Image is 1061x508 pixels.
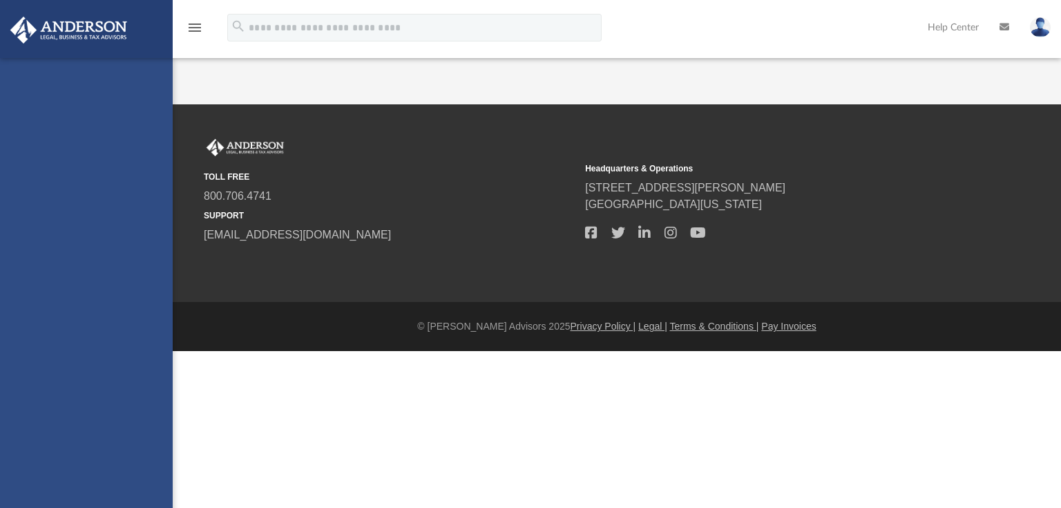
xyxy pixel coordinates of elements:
[204,229,391,241] a: [EMAIL_ADDRESS][DOMAIN_NAME]
[585,182,785,194] a: [STREET_ADDRESS][PERSON_NAME]
[761,321,816,332] a: Pay Invoices
[585,198,762,210] a: [GEOGRAPHIC_DATA][US_STATE]
[6,17,131,44] img: Anderson Advisors Platinum Portal
[204,171,575,183] small: TOLL FREE
[204,139,287,157] img: Anderson Advisors Platinum Portal
[204,209,575,222] small: SUPPORT
[571,321,636,332] a: Privacy Policy |
[187,19,203,36] i: menu
[173,319,1061,334] div: © [PERSON_NAME] Advisors 2025
[187,26,203,36] a: menu
[670,321,759,332] a: Terms & Conditions |
[1030,17,1051,37] img: User Pic
[585,162,957,175] small: Headquarters & Operations
[231,19,246,34] i: search
[204,190,271,202] a: 800.706.4741
[638,321,667,332] a: Legal |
